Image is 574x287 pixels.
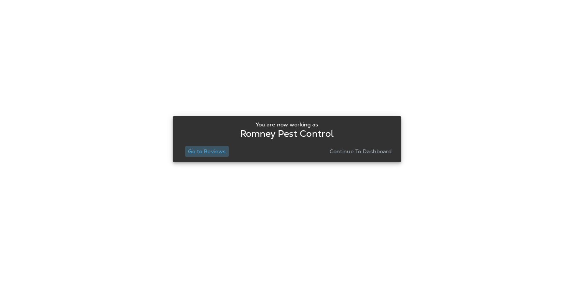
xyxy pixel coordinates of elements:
[327,146,395,157] button: Continue to Dashboard
[188,148,226,154] p: Go to Reviews
[330,148,392,154] p: Continue to Dashboard
[256,121,318,128] p: You are now working as
[240,131,334,137] p: Romney Pest Control
[185,146,229,157] button: Go to Reviews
